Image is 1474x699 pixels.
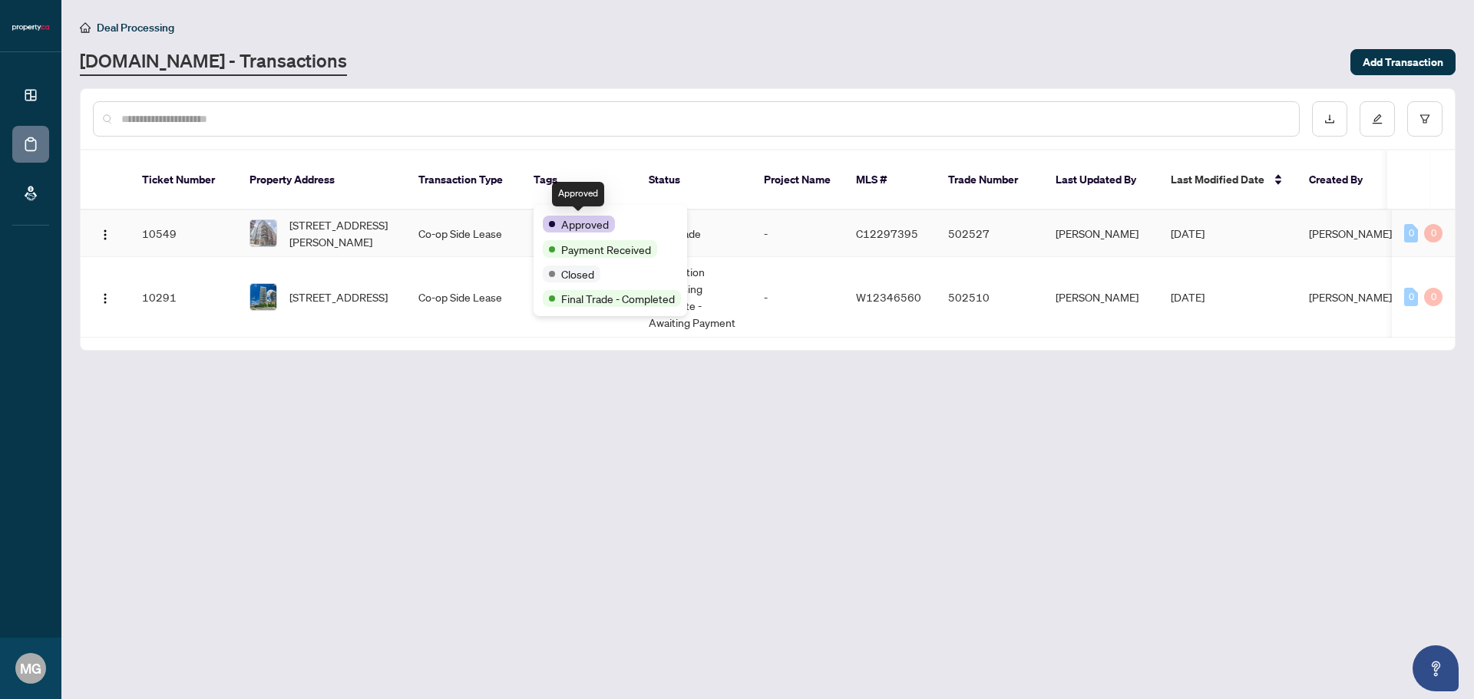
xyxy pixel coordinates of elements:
[130,150,237,210] th: Ticket Number
[1424,224,1443,242] div: 0
[12,23,49,32] img: logo
[1158,150,1297,210] th: Last Modified Date
[250,284,276,310] img: thumbnail-img
[936,210,1043,257] td: 502527
[1171,171,1264,188] span: Last Modified Date
[99,229,111,241] img: Logo
[1360,101,1395,137] button: edit
[1363,50,1443,74] span: Add Transaction
[856,290,921,304] span: W12346560
[1404,288,1418,306] div: 0
[1419,114,1430,124] span: filter
[20,658,41,679] span: MG
[561,216,609,232] span: Approved
[406,150,521,210] th: Transaction Type
[1312,101,1347,137] button: download
[1171,290,1205,304] span: [DATE]
[237,150,406,210] th: Property Address
[93,285,117,309] button: Logo
[521,150,636,210] th: Tags
[1171,226,1205,240] span: [DATE]
[289,216,394,250] span: [STREET_ADDRESS][PERSON_NAME]
[1350,49,1456,75] button: Add Transaction
[752,210,844,257] td: -
[1043,257,1158,338] td: [PERSON_NAME]
[130,257,237,338] td: 10291
[561,241,651,258] span: Payment Received
[1424,288,1443,306] div: 0
[561,265,594,282] span: Closed
[636,150,752,210] th: Status
[1297,150,1389,210] th: Created By
[97,21,174,35] span: Deal Processing
[1043,150,1158,210] th: Last Updated By
[1372,114,1383,124] span: edit
[856,226,918,240] span: C12297395
[1309,290,1392,304] span: [PERSON_NAME]
[1043,210,1158,257] td: [PERSON_NAME]
[752,257,844,338] td: -
[250,220,276,246] img: thumbnail-img
[289,289,388,305] span: [STREET_ADDRESS]
[80,48,347,76] a: [DOMAIN_NAME] - Transactions
[636,210,752,257] td: Final Trade
[93,221,117,246] button: Logo
[406,257,521,338] td: Co-op Side Lease
[752,150,844,210] th: Project Name
[552,182,604,206] div: Approved
[844,150,936,210] th: MLS #
[1309,226,1392,240] span: [PERSON_NAME]
[99,292,111,305] img: Logo
[1407,101,1443,137] button: filter
[130,210,237,257] td: 10549
[80,22,91,33] span: home
[1404,224,1418,242] div: 0
[1324,114,1335,124] span: download
[636,257,752,338] td: Transaction Processing Complete - Awaiting Payment
[936,257,1043,338] td: 502510
[406,210,521,257] td: Co-op Side Lease
[936,150,1043,210] th: Trade Number
[561,290,675,307] span: Final Trade - Completed
[1413,645,1459,691] button: Open asap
